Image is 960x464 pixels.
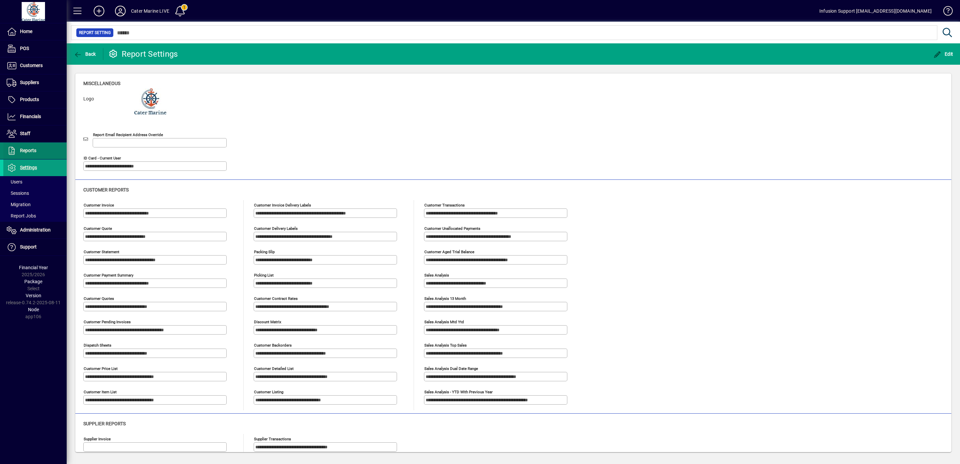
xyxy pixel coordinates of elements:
mat-label: Customer Contract Rates [254,296,298,301]
a: POS [3,40,67,57]
span: Customers [20,63,43,68]
span: Report Setting [79,29,111,36]
span: Financials [20,114,41,119]
span: Miscellaneous [83,81,120,86]
mat-label: Sales analysis top sales [424,343,467,348]
mat-label: Customer invoice [84,203,114,207]
a: Sessions [3,187,67,199]
span: Supplier reports [83,421,126,426]
mat-label: Customer quotes [84,296,114,301]
button: Profile [110,5,131,17]
button: Edit [932,48,955,60]
mat-label: Sales analysis - YTD with previous year [424,390,493,394]
span: Package [24,279,42,284]
mat-label: Customer delivery labels [254,226,298,231]
mat-label: Report Email Recipient Address Override [93,132,163,137]
div: Cater Marine LIVE [131,6,169,16]
span: Administration [20,227,51,233]
mat-label: Sales analysis [424,273,449,278]
mat-label: Sales analysis mtd ytd [424,320,464,324]
a: Support [3,239,67,256]
span: Staff [20,131,30,136]
mat-label: Customer Item List [84,390,117,394]
mat-label: Dispatch sheets [84,343,111,348]
mat-label: Customer invoice delivery labels [254,203,311,207]
span: Report Jobs [7,213,36,218]
a: Reports [3,142,67,159]
a: Suppliers [3,74,67,91]
span: Suppliers [20,80,39,85]
span: Node [28,307,39,312]
mat-label: Customer Backorders [254,343,292,348]
mat-label: ID Card - Current User [84,156,121,160]
a: Products [3,91,67,108]
app-page-header-button: Back [67,48,103,60]
span: Products [20,97,39,102]
span: Reports [20,148,36,153]
span: Home [20,29,32,34]
span: Migration [7,202,31,207]
span: Customer reports [83,187,129,192]
mat-label: Customer pending invoices [84,320,131,324]
mat-label: Customer quote [84,226,112,231]
span: Users [7,179,22,184]
a: Staff [3,125,67,142]
mat-label: Supplier invoice [84,437,111,441]
mat-label: Supplier transactions [254,437,291,441]
a: Administration [3,222,67,239]
button: Back [72,48,98,60]
span: Financial Year [19,265,48,270]
mat-label: Customer Price List [84,366,118,371]
span: Settings [20,165,37,170]
span: POS [20,46,29,51]
span: Sessions [7,190,29,196]
a: Financials [3,108,67,125]
span: Back [74,51,96,57]
mat-label: Customer aged trial balance [424,250,474,254]
div: Report Settings [108,49,178,59]
a: Customers [3,57,67,74]
mat-label: Sales analysis 13 month [424,296,466,301]
a: Users [3,176,67,187]
mat-label: Customer Detailed List [254,366,294,371]
mat-label: Customer transactions [424,203,465,207]
a: Migration [3,199,67,210]
a: Knowledge Base [938,1,952,23]
mat-label: Discount Matrix [254,320,281,324]
mat-label: Customer statement [84,250,119,254]
mat-label: Sales analysis dual date range [424,366,478,371]
mat-label: Customer unallocated payments [424,226,480,231]
div: Infusion Support [EMAIL_ADDRESS][DOMAIN_NAME] [819,6,932,16]
a: Home [3,23,67,40]
button: Add [88,5,110,17]
a: Report Jobs [3,210,67,221]
span: Edit [933,51,953,57]
mat-label: Packing Slip [254,250,275,254]
mat-label: Customer Listing [254,390,283,394]
span: Version [26,293,41,298]
mat-label: Customer Payment Summary [84,273,133,278]
span: Support [20,244,37,250]
mat-label: Picking List [254,273,274,278]
label: Logo [78,95,129,122]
